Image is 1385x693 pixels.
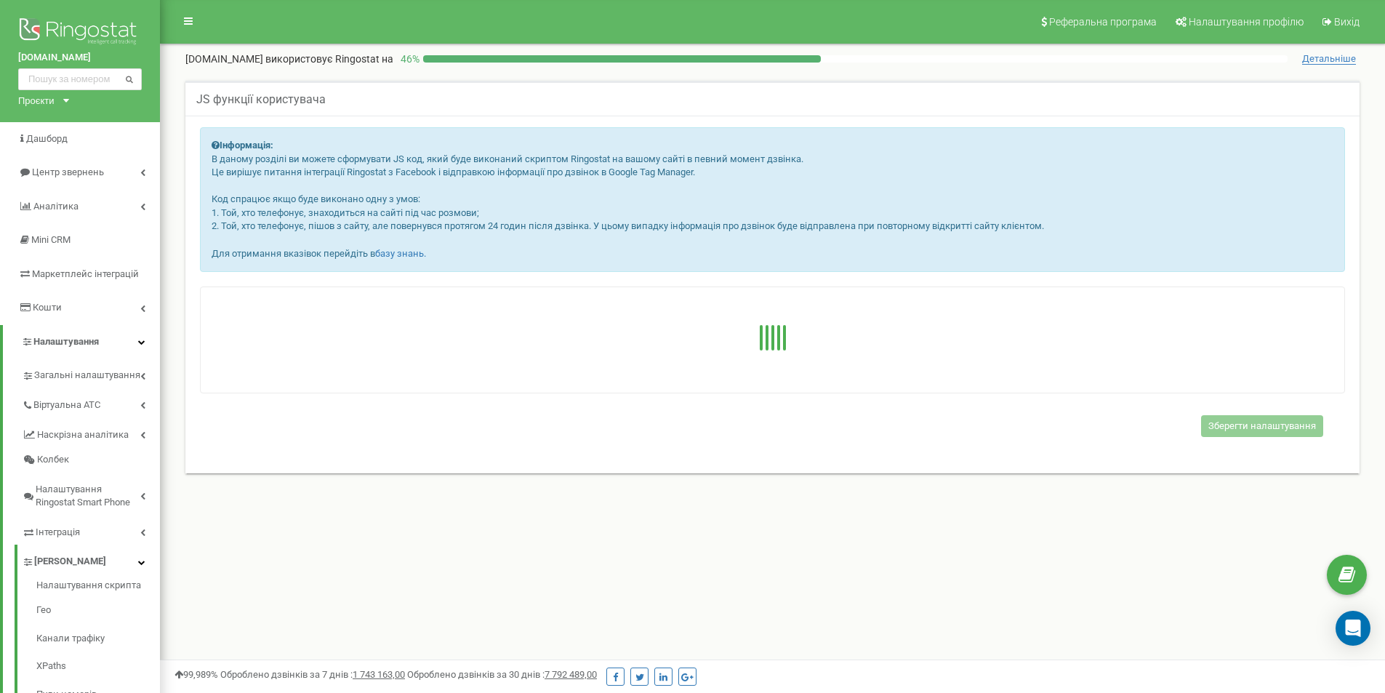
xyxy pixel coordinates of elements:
span: Колбек [37,453,69,467]
span: Аналiтика [33,201,79,212]
a: базу знань. [375,248,426,259]
span: Оброблено дзвінків за 7 днів : [220,669,405,680]
u: 7 792 489,00 [545,669,597,680]
span: Налаштування профілю [1189,16,1304,28]
span: Це вирішує питання інтеграції Ringostat з Facebook і відправкою інформації про дзвінок в Google T... [212,167,695,177]
button: Зберегти налаштування [1201,415,1323,438]
span: Кошти [33,302,62,313]
a: [PERSON_NAME] [22,545,160,574]
a: Канали трафіку [36,625,160,653]
span: використовує Ringostat на [265,53,393,65]
a: Наскрізна аналітика [22,418,160,448]
span: Інтеграція [36,526,80,540]
a: [DOMAIN_NAME] [18,51,142,65]
div: Open Intercom Messenger [1336,611,1370,646]
span: Для отримання вказівок перейдіть в [212,248,375,259]
span: JS функції користувача [196,92,326,106]
a: Віртуальна АТС [22,388,160,418]
a: Інтеграція [22,516,160,545]
input: Пошук за номером [18,68,142,90]
a: Налаштування [3,325,160,359]
span: Оброблено дзвінків за 30 днів : [407,669,597,680]
span: 2. Той, хто телефонує, пішов з сайту, але повернувся протягом 24 годин після дзвінка. У цьому вип... [212,220,1044,231]
div: Проєкти [18,94,55,108]
span: Наскрізна аналітика [37,428,129,442]
span: Налаштування [33,336,99,347]
span: Налаштування Ringostat Smart Phone [36,483,140,510]
a: Налаштування скрипта [36,579,160,596]
span: Mini CRM [31,234,71,245]
span: Дашборд [26,133,68,144]
a: Колбек [22,447,160,473]
span: Реферальна програма [1049,16,1157,28]
span: Детальніше [1302,53,1356,65]
p: 46 % [393,52,423,66]
span: Код спрацює якщо буде виконано одну з умов: [212,193,420,204]
img: Ringostat logo [18,15,142,51]
a: Загальні налаштування [22,358,160,388]
p: [DOMAIN_NAME] [185,52,393,66]
a: XPaths [36,652,160,681]
span: 99,989% [174,669,218,680]
span: Маркетплейс інтеграцій [32,268,139,279]
span: [PERSON_NAME] [34,555,106,569]
span: Загальні налаштування [34,369,140,382]
span: Віртуальна АТС [33,398,100,412]
span: Центр звернень [32,167,104,177]
span: В даному розділі ви можете сформувати JS код, який буде виконаний скриптом Ringostat на вашому са... [212,153,803,164]
u: 1 743 163,00 [353,669,405,680]
span: Вихід [1334,16,1360,28]
span: Зберегти налаштування [1208,420,1316,431]
span: 1. Той, хто телефонує, знаходиться на сайті під час розмови; [212,207,479,218]
a: Гео [36,596,160,625]
a: Налаштування Ringostat Smart Phone [22,473,160,516]
span: Інформація: [220,140,273,151]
